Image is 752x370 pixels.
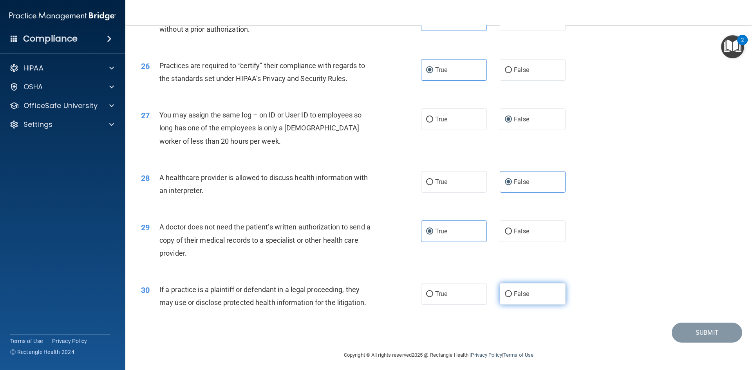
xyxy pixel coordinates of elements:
[23,101,98,110] p: OfficeSafe University
[514,116,529,123] span: False
[23,120,52,129] p: Settings
[9,8,116,24] img: PMB logo
[514,290,529,298] span: False
[159,173,368,195] span: A healthcare provider is allowed to discuss health information with an interpreter.
[23,82,43,92] p: OSHA
[9,101,114,110] a: OfficeSafe University
[159,223,371,257] span: A doctor does not need the patient’s written authorization to send a copy of their medical record...
[505,179,512,185] input: False
[426,229,433,235] input: True
[426,117,433,123] input: True
[514,178,529,186] span: False
[435,66,447,74] span: True
[505,117,512,123] input: False
[10,348,74,356] span: Ⓒ Rectangle Health 2024
[141,285,150,295] span: 30
[141,223,150,232] span: 29
[505,67,512,73] input: False
[514,227,529,235] span: False
[10,337,43,345] a: Terms of Use
[426,291,433,297] input: True
[435,290,447,298] span: True
[23,63,43,73] p: HIPAA
[159,285,366,307] span: If a practice is a plaintiff or defendant in a legal proceeding, they may use or disclose protect...
[141,111,150,120] span: 27
[435,116,447,123] span: True
[426,67,433,73] input: True
[426,179,433,185] input: True
[159,12,366,33] span: Appointment reminders are allowed under the HIPAA Privacy Rule without a prior authorization.
[52,337,87,345] a: Privacy Policy
[471,352,502,358] a: Privacy Policy
[296,343,582,368] div: Copyright © All rights reserved 2025 @ Rectangle Health | |
[505,291,512,297] input: False
[9,63,114,73] a: HIPAA
[23,33,78,44] h4: Compliance
[435,227,447,235] span: True
[9,82,114,92] a: OSHA
[672,323,742,343] button: Submit
[741,40,744,50] div: 2
[514,66,529,74] span: False
[505,229,512,235] input: False
[141,61,150,71] span: 26
[159,61,365,83] span: Practices are required to “certify” their compliance with regards to the standards set under HIPA...
[159,111,362,145] span: You may assign the same log – on ID or User ID to employees so long has one of the employees is o...
[503,352,533,358] a: Terms of Use
[141,173,150,183] span: 28
[721,35,744,58] button: Open Resource Center, 2 new notifications
[435,178,447,186] span: True
[9,120,114,129] a: Settings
